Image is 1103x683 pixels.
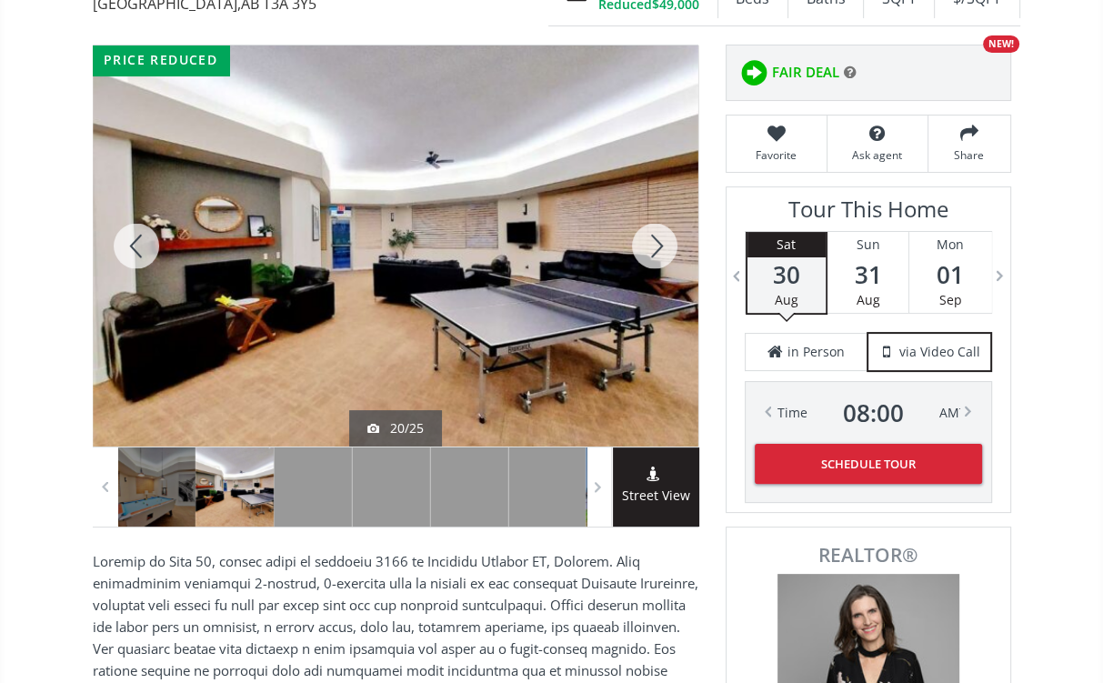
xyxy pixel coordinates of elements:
span: Ask agent [837,147,918,163]
div: 2722 EDENWOLD Heights NW #22 Calgary, AB T3A 3Y5 - Photo 20 of 25 [93,45,698,447]
img: rating icon [736,55,772,91]
span: Street View [613,486,699,507]
span: Favorite [736,147,817,163]
span: 31 [827,262,908,287]
div: Mon [909,232,991,257]
span: 08 : 00 [843,400,904,426]
span: 01 [909,262,991,287]
span: in Person [787,343,845,361]
span: Aug [856,291,879,308]
span: Aug [775,291,798,308]
div: Time AM [777,400,959,426]
span: via Video Call [899,343,980,361]
div: 20/25 [367,419,424,437]
div: NEW! [983,35,1019,53]
div: price reduced [93,45,229,75]
span: FAIR DEAL [772,63,839,82]
span: 30 [747,262,826,287]
div: Sun [827,232,908,257]
h3: Tour This Home [745,196,992,231]
span: REALTOR® [747,546,990,565]
span: Share [938,147,1001,163]
div: Sat [747,232,826,257]
button: Schedule Tour [755,444,982,484]
span: Sep [939,291,962,308]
